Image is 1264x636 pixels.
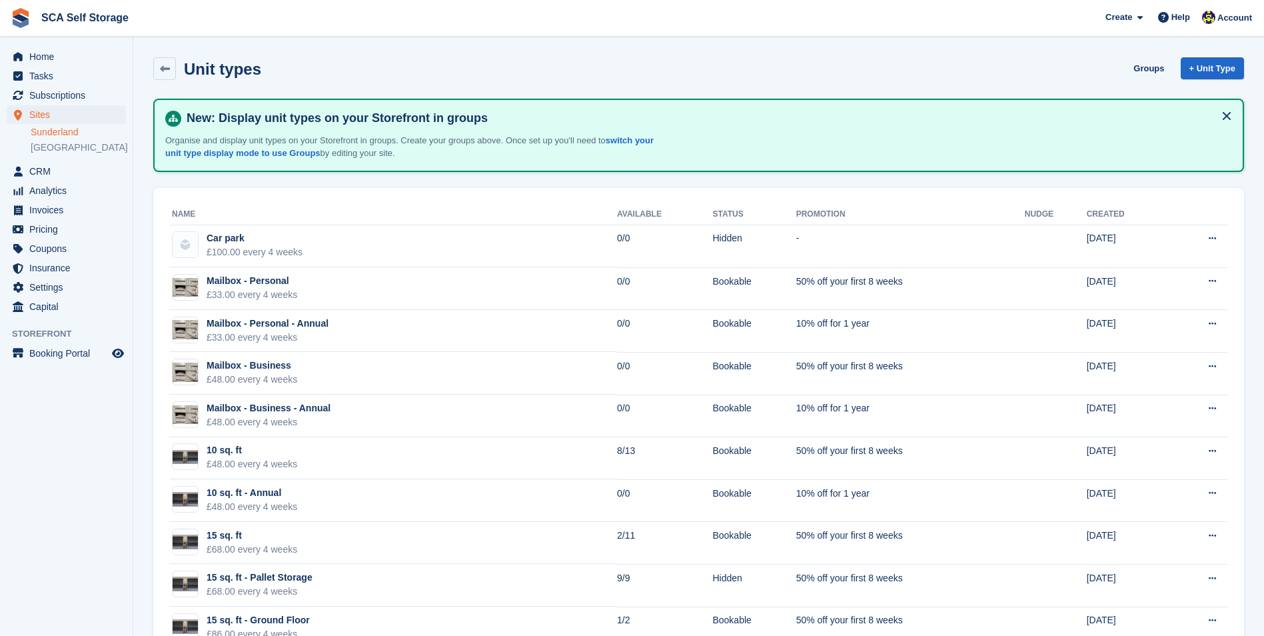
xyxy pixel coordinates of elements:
[796,267,1025,310] td: 50% off your first 8 weeks
[617,310,712,353] td: 0/0
[1087,267,1168,310] td: [DATE]
[617,479,712,522] td: 0/0
[207,373,297,387] div: £48.00 every 4 weeks
[29,86,109,105] span: Subscriptions
[712,564,796,607] td: Hidden
[207,359,297,373] div: Mailbox - Business
[11,8,31,28] img: stora-icon-8386f47178a22dfd0bd8f6a31ec36ba5ce8667c1dd55bd0f319d3a0aa187defe.svg
[29,162,109,181] span: CRM
[207,317,328,331] div: Mailbox - Personal - Annual
[110,345,126,361] a: Preview store
[617,522,712,565] td: 2/11
[31,141,126,154] a: [GEOGRAPHIC_DATA]
[7,344,126,363] a: menu
[207,231,303,245] div: Car park
[1217,11,1252,25] span: Account
[617,564,712,607] td: 9/9
[712,225,796,267] td: Hidden
[796,225,1025,267] td: -
[12,327,133,341] span: Storefront
[173,619,198,634] img: 15%20SQ.FT.jpg
[207,585,313,599] div: £68.00 every 4 weeks
[712,204,796,225] th: Status
[1087,225,1168,267] td: [DATE]
[7,105,126,124] a: menu
[7,278,126,297] a: menu
[1087,204,1168,225] th: Created
[207,443,297,457] div: 10 sq. ft
[7,86,126,105] a: menu
[712,522,796,565] td: Bookable
[207,529,297,543] div: 15 sq. ft
[712,437,796,480] td: Bookable
[1181,57,1244,79] a: + Unit Type
[796,310,1025,353] td: 10% off for 1 year
[1128,57,1169,79] a: Groups
[617,267,712,310] td: 0/0
[7,259,126,277] a: menu
[207,543,297,557] div: £68.00 every 4 weeks
[29,181,109,200] span: Analytics
[7,162,126,181] a: menu
[207,401,330,415] div: Mailbox - Business - Annual
[173,278,198,297] img: Unknown-4.jpeg
[7,67,126,85] a: menu
[796,204,1025,225] th: Promotion
[29,67,109,85] span: Tasks
[617,437,712,480] td: 8/13
[796,564,1025,607] td: 50% off your first 8 weeks
[1087,479,1168,522] td: [DATE]
[617,395,712,437] td: 0/0
[173,492,198,507] img: 15%20SQ.FT.jpg
[29,297,109,316] span: Capital
[796,522,1025,565] td: 50% off your first 8 weeks
[1087,352,1168,395] td: [DATE]
[1087,395,1168,437] td: [DATE]
[1087,310,1168,353] td: [DATE]
[29,239,109,258] span: Coupons
[184,60,261,78] h2: Unit types
[1025,204,1087,225] th: Nudge
[207,613,310,627] div: 15 sq. ft - Ground Floor
[712,310,796,353] td: Bookable
[1105,11,1132,24] span: Create
[173,577,198,591] img: 15%20SQ.FT.jpg
[1087,522,1168,565] td: [DATE]
[712,267,796,310] td: Bookable
[31,126,126,139] a: Sunderland
[207,245,303,259] div: £100.00 every 4 weeks
[712,479,796,522] td: Bookable
[207,486,297,500] div: 10 sq. ft - Annual
[617,225,712,267] td: 0/0
[796,437,1025,480] td: 50% off your first 8 weeks
[712,395,796,437] td: Bookable
[207,415,330,429] div: £48.00 every 4 weeks
[29,105,109,124] span: Sites
[181,111,1232,126] h4: New: Display unit types on your Storefront in groups
[207,288,297,302] div: £33.00 every 4 weeks
[7,47,126,66] a: menu
[1087,564,1168,607] td: [DATE]
[36,7,134,29] a: SCA Self Storage
[207,331,328,345] div: £33.00 every 4 weeks
[29,201,109,219] span: Invoices
[7,220,126,239] a: menu
[207,457,297,471] div: £48.00 every 4 weeks
[1171,11,1190,24] span: Help
[29,47,109,66] span: Home
[1087,437,1168,480] td: [DATE]
[7,239,126,258] a: menu
[1202,11,1215,24] img: Thomas Webb
[173,535,198,549] img: 15%20SQ.FT.jpg
[29,259,109,277] span: Insurance
[207,274,297,288] div: Mailbox - Personal
[796,395,1025,437] td: 10% off for 1 year
[796,479,1025,522] td: 10% off for 1 year
[207,571,313,585] div: 15 sq. ft - Pallet Storage
[29,278,109,297] span: Settings
[29,344,109,363] span: Booking Portal
[173,320,198,339] img: Unknown-4.jpeg
[7,297,126,316] a: menu
[165,134,665,160] p: Organise and display unit types on your Storefront in groups. Create your groups above. Once set ...
[617,204,712,225] th: Available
